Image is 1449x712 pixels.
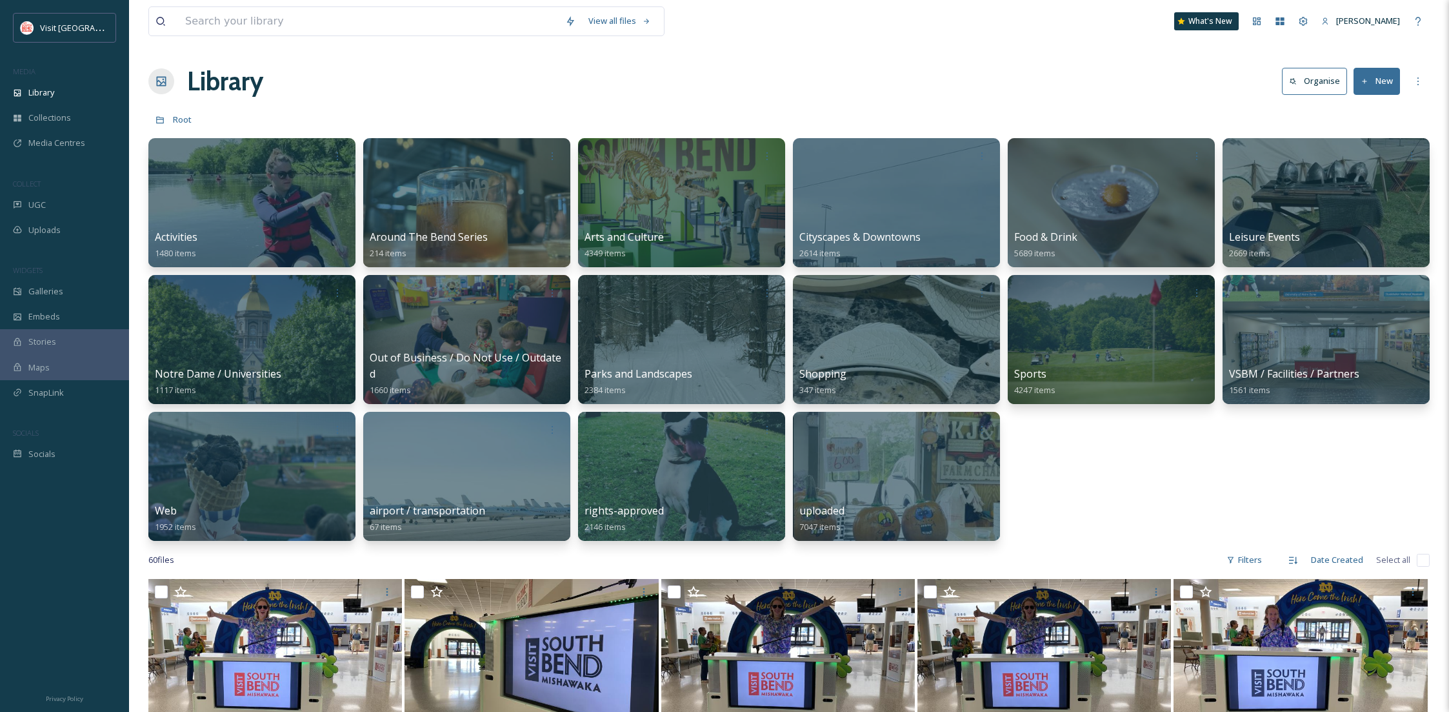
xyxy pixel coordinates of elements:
[155,231,197,259] a: Activities1480 items
[1354,68,1400,94] button: New
[21,21,34,34] img: vsbm-stackedMISH_CMYKlogo2017.jpg
[585,367,692,381] span: Parks and Landscapes
[155,368,281,396] a: Notre Dame / Universities1117 items
[799,368,846,396] a: Shopping347 items
[1315,8,1406,34] a: [PERSON_NAME]
[155,367,281,381] span: Notre Dame / Universities
[179,7,559,36] input: Search your library
[1229,231,1300,259] a: Leisure Events2669 items
[799,231,921,259] a: Cityscapes & Downtowns2614 items
[585,505,664,533] a: rights-approved2146 items
[187,62,263,101] a: Library
[28,199,46,211] span: UGC
[28,448,55,460] span: Socials
[28,137,85,149] span: Media Centres
[28,285,63,298] span: Galleries
[1229,384,1270,396] span: 1561 items
[799,503,844,518] span: uploaded
[799,367,846,381] span: Shopping
[1376,554,1410,566] span: Select all
[370,384,411,396] span: 1660 items
[370,521,402,533] span: 67 items
[799,230,921,244] span: Cityscapes & Downtowns
[46,695,83,703] span: Privacy Policy
[799,247,841,259] span: 2614 items
[1229,367,1359,381] span: VSBM / Facilities / Partners
[28,224,61,236] span: Uploads
[799,505,844,533] a: uploaded7047 items
[585,503,664,518] span: rights-approved
[1282,68,1347,94] button: Organise
[155,384,196,396] span: 1117 items
[13,265,43,275] span: WIDGETS
[582,8,657,34] a: View all files
[1229,247,1270,259] span: 2669 items
[1229,230,1300,244] span: Leisure Events
[1304,547,1370,573] div: Date Created
[370,505,485,533] a: airport / transportation67 items
[370,247,406,259] span: 214 items
[585,384,626,396] span: 2384 items
[28,310,60,323] span: Embeds
[585,247,626,259] span: 4349 items
[28,361,50,374] span: Maps
[155,503,177,518] span: Web
[155,505,196,533] a: Web1952 items
[799,384,836,396] span: 347 items
[28,112,71,124] span: Collections
[370,230,488,244] span: Around The Bend Series
[155,247,196,259] span: 1480 items
[585,368,692,396] a: Parks and Landscapes2384 items
[155,230,197,244] span: Activities
[1229,368,1359,396] a: VSBM / Facilities / Partners1561 items
[148,554,174,566] span: 60 file s
[585,521,626,533] span: 2146 items
[370,351,561,381] span: Out of Business / Do Not Use / Outdated
[1014,231,1077,259] a: Food & Drink5689 items
[370,352,561,396] a: Out of Business / Do Not Use / Outdated1660 items
[1174,12,1239,30] a: What's New
[155,521,196,533] span: 1952 items
[28,86,54,99] span: Library
[1014,247,1055,259] span: 5689 items
[1282,68,1354,94] a: Organise
[173,114,192,125] span: Root
[13,179,41,188] span: COLLECT
[799,521,841,533] span: 7047 items
[28,336,56,348] span: Stories
[370,231,488,259] a: Around The Bend Series214 items
[13,428,39,438] span: SOCIALS
[13,66,35,76] span: MEDIA
[1014,230,1077,244] span: Food & Drink
[585,230,664,244] span: Arts and Culture
[370,503,485,518] span: airport / transportation
[40,21,140,34] span: Visit [GEOGRAPHIC_DATA]
[585,231,664,259] a: Arts and Culture4349 items
[173,112,192,127] a: Root
[28,387,64,399] span: SnapLink
[1014,367,1046,381] span: Sports
[46,690,83,706] a: Privacy Policy
[1220,547,1268,573] div: Filters
[1014,368,1055,396] a: Sports4247 items
[1336,15,1400,26] span: [PERSON_NAME]
[1014,384,1055,396] span: 4247 items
